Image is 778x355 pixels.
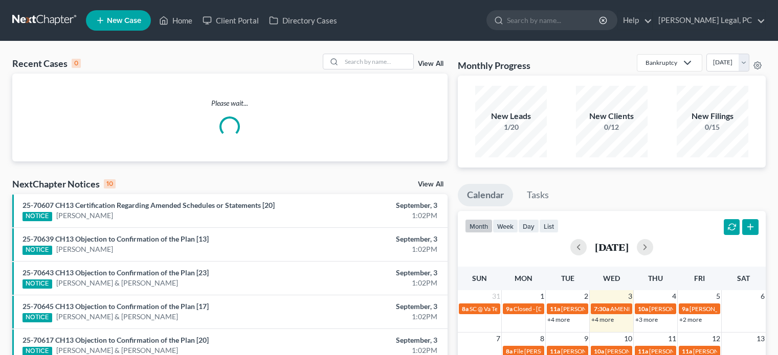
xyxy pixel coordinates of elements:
[56,312,178,322] a: [PERSON_NAME] & [PERSON_NAME]
[23,313,52,322] div: NOTICE
[648,274,663,282] span: Thu
[514,347,585,355] span: File [PERSON_NAME] Plan
[507,11,601,30] input: Search by name...
[677,110,748,122] div: New Filings
[470,305,504,313] span: SC @ Va Tech
[583,290,589,302] span: 2
[23,268,209,277] a: 25-70643 CH13 Objection to Confirmation of the Plan [23]
[518,184,558,206] a: Tasks
[547,316,570,323] a: +4 more
[550,305,560,313] span: 11a
[550,347,560,355] span: 11a
[711,333,721,345] span: 12
[306,200,437,210] div: September, 3
[591,316,614,323] a: +4 more
[306,335,437,345] div: September, 3
[491,290,501,302] span: 31
[23,336,209,344] a: 25-70617 CH13 Objection to Confirmation of the Plan [20]
[635,316,658,323] a: +3 more
[627,290,633,302] span: 3
[306,278,437,288] div: 1:02PM
[23,302,209,311] a: 25-70645 CH13 Objection to Confirmation of the Plan [17]
[23,279,52,289] div: NOTICE
[646,58,677,67] div: Bankruptcy
[638,305,648,313] span: 10a
[715,290,721,302] span: 5
[104,179,116,188] div: 10
[462,305,469,313] span: 8a
[342,54,413,69] input: Search by name...
[506,305,513,313] span: 9a
[23,234,209,243] a: 25-70639 CH13 Objection to Confirmation of the Plan [13]
[23,212,52,221] div: NOTICE
[465,219,493,233] button: month
[12,178,116,190] div: NextChapter Notices
[154,11,197,30] a: Home
[197,11,264,30] a: Client Portal
[677,122,748,132] div: 0/15
[12,98,448,108] p: Please wait...
[515,274,532,282] span: Mon
[72,59,81,68] div: 0
[458,184,513,206] a: Calendar
[495,333,501,345] span: 7
[561,274,574,282] span: Tue
[618,11,652,30] a: Help
[653,11,765,30] a: [PERSON_NAME] Legal, PC
[603,274,620,282] span: Wed
[755,333,766,345] span: 13
[539,290,545,302] span: 1
[595,242,629,252] h2: [DATE]
[264,11,342,30] a: Directory Cases
[682,347,692,355] span: 11a
[682,305,688,313] span: 9a
[737,274,750,282] span: Sat
[306,301,437,312] div: September, 3
[514,305,578,313] span: Closed - [DATE] - Closed
[760,290,766,302] span: 6
[576,110,648,122] div: New Clients
[583,333,589,345] span: 9
[306,312,437,322] div: 1:02PM
[306,234,437,244] div: September, 3
[56,278,178,288] a: [PERSON_NAME] & [PERSON_NAME]
[56,210,113,221] a: [PERSON_NAME]
[418,60,443,67] a: View All
[306,210,437,221] div: 1:02PM
[667,333,677,345] span: 11
[518,219,539,233] button: day
[23,246,52,255] div: NOTICE
[539,219,559,233] button: list
[56,244,113,254] a: [PERSON_NAME]
[594,347,604,355] span: 10a
[694,274,705,282] span: Fri
[561,305,628,313] span: [PERSON_NAME] to sign
[23,201,275,209] a: 25-70607 CH13 Certification Regarding Amended Schedules or Statements [20]
[623,333,633,345] span: 10
[610,305,733,313] span: AMENDED PLAN DUE FOR [PERSON_NAME]
[671,290,677,302] span: 4
[475,122,547,132] div: 1/20
[493,219,518,233] button: week
[506,347,513,355] span: 8a
[107,17,141,25] span: New Case
[576,122,648,132] div: 0/12
[306,268,437,278] div: September, 3
[472,274,487,282] span: Sun
[475,110,547,122] div: New Leads
[418,181,443,188] a: View All
[12,57,81,69] div: Recent Cases
[539,333,545,345] span: 8
[306,244,437,254] div: 1:02PM
[594,305,609,313] span: 7:30a
[679,316,702,323] a: +2 more
[458,59,530,72] h3: Monthly Progress
[638,347,648,355] span: 11a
